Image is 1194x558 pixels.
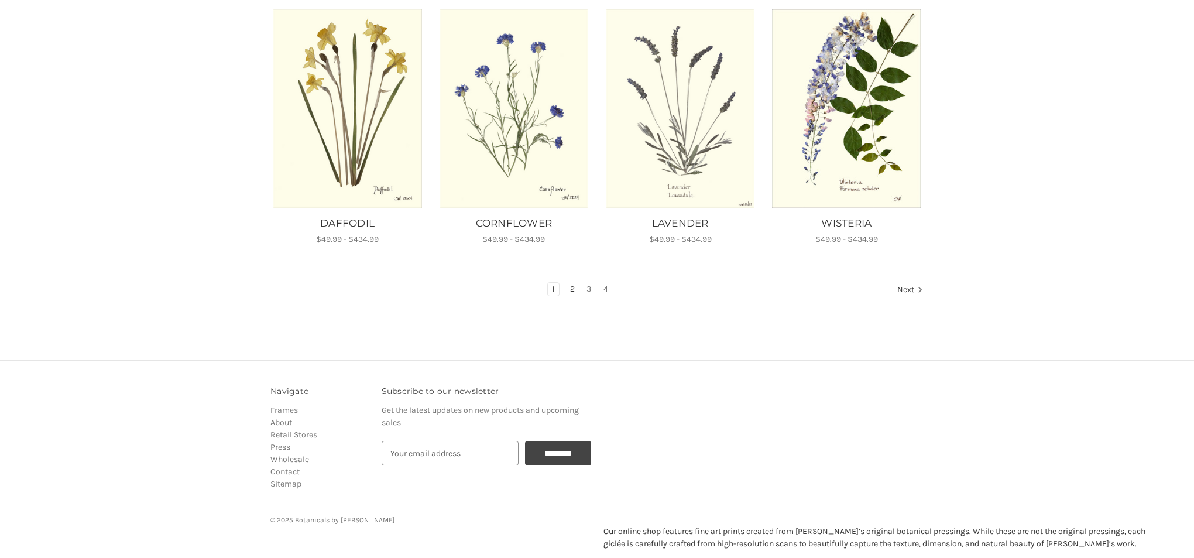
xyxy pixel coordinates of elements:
[771,9,922,208] img: Unframed
[270,417,292,427] a: About
[272,9,423,208] a: DAFFODIL, Price range from $49.99 to $434.99
[771,9,922,208] a: WISTERIA, Price range from $49.99 to $434.99
[270,282,924,299] nav: pagination
[649,234,712,244] span: $49.99 - $434.99
[270,467,300,477] a: Contact
[599,283,612,296] a: Page 4 of 4
[548,283,559,296] a: Page 1 of 4
[893,283,923,298] a: Next
[770,216,924,231] a: WISTERIA, Price range from $49.99 to $434.99
[437,216,591,231] a: CORNFLOWER, Price range from $49.99 to $434.99
[382,441,519,465] input: Your email address
[603,216,757,231] a: LAVENDER, Price range from $49.99 to $434.99
[438,9,589,208] a: CORNFLOWER, Price range from $49.99 to $434.99
[270,515,924,525] p: © 2025 Botanicals by [PERSON_NAME]
[270,479,301,489] a: Sitemap
[382,404,591,429] p: Get the latest updates on new products and upcoming sales
[270,430,317,440] a: Retail Stores
[270,405,298,415] a: Frames
[605,9,756,208] a: LAVENDER, Price range from $49.99 to $434.99
[815,234,878,244] span: $49.99 - $434.99
[316,234,379,244] span: $49.99 - $434.99
[270,442,290,452] a: Press
[382,385,591,398] h3: Subscribe to our newsletter
[270,385,369,398] h3: Navigate
[272,9,423,208] img: Unframed
[270,454,309,464] a: Wholesale
[582,283,595,296] a: Page 3 of 4
[482,234,545,244] span: $49.99 - $434.99
[603,525,1165,550] p: Our online shop features fine art prints created from [PERSON_NAME]’s original botanical pressing...
[605,9,756,208] img: Unframed
[566,283,579,296] a: Page 2 of 4
[438,9,589,208] img: Unframed
[270,216,424,231] a: DAFFODIL, Price range from $49.99 to $434.99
